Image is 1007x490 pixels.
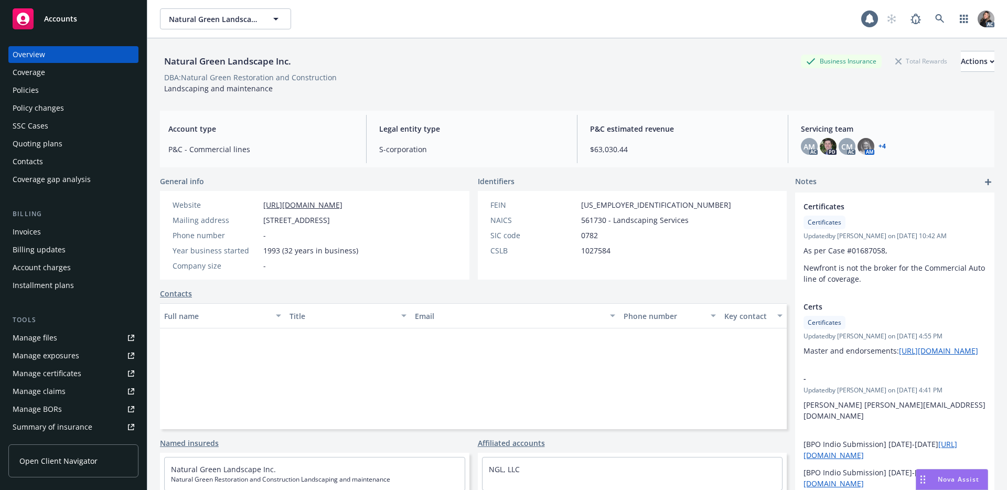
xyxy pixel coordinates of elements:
span: Manage exposures [8,347,138,364]
div: Mailing address [173,215,259,226]
span: Master and endorsements: [804,346,978,356]
div: Coverage [13,64,45,81]
a: Contacts [160,288,192,299]
div: Manage claims [13,383,66,400]
a: Coverage gap analysis [8,171,138,188]
a: Manage files [8,329,138,346]
div: Manage exposures [13,347,79,364]
a: Billing updates [8,241,138,258]
a: Manage BORs [8,401,138,418]
div: Total Rewards [890,55,952,68]
button: Key contact [720,303,787,328]
p: As per Case #01687058, [804,245,986,256]
a: [URL][DOMAIN_NAME] [899,346,978,356]
div: Overview [13,46,45,63]
button: Phone number [619,303,720,328]
a: NGL, LLC [489,464,520,474]
span: Accounts [44,15,77,23]
a: Start snowing [881,8,902,29]
div: Year business started [173,245,259,256]
a: Overview [8,46,138,63]
a: Contacts [8,153,138,170]
div: Phone number [173,230,259,241]
span: P&C estimated revenue [590,123,775,134]
div: Company size [173,260,259,271]
a: +4 [879,143,886,150]
span: Updated by [PERSON_NAME] on [DATE] 4:41 PM [804,386,986,395]
div: Natural Green Landscape Inc. [160,55,295,68]
div: Manage certificates [13,365,81,382]
div: Key contact [724,311,771,322]
div: SSC Cases [13,118,48,134]
a: Summary of insurance [8,419,138,435]
div: Title [290,311,395,322]
p: Newfront is not the broker for the Commercial Auto line of coverage. [804,262,986,284]
span: 0782 [581,230,598,241]
a: Policies [8,82,138,99]
a: Affiliated accounts [478,438,545,449]
p: [PERSON_NAME] [PERSON_NAME][EMAIL_ADDRESS][DOMAIN_NAME] [804,399,986,421]
span: Natural Green Landscape Inc. [169,14,260,25]
span: Landscaping and maintenance [164,83,273,93]
span: 1027584 [581,245,610,256]
span: P&C - Commercial lines [168,144,353,155]
span: 561730 - Landscaping Services [581,215,689,226]
div: Billing updates [13,241,66,258]
div: Full name [164,311,270,322]
span: Nova Assist [938,475,979,484]
a: Manage certificates [8,365,138,382]
div: Phone number [624,311,704,322]
button: Actions [961,51,994,72]
span: Identifiers [478,176,515,187]
div: Summary of insurance [13,419,92,435]
span: Account type [168,123,353,134]
p: [BPO Indio Submission] [DATE]-[DATE] [804,467,986,489]
a: Search [929,8,950,29]
span: General info [160,176,204,187]
a: Natural Green Landscape Inc. [171,464,276,474]
span: Legal entity type [379,123,564,134]
a: Accounts [8,4,138,34]
a: SSC Cases [8,118,138,134]
img: photo [820,138,837,155]
span: - [263,230,266,241]
span: CM [841,141,853,152]
span: - [804,373,959,384]
div: Policies [13,82,39,99]
div: Installment plans [13,277,74,294]
img: photo [978,10,994,27]
p: [BPO Indio Submission] [DATE]-[DATE] [804,439,986,461]
span: Updated by [PERSON_NAME] on [DATE] 4:55 PM [804,332,986,341]
a: Switch app [954,8,974,29]
span: S-corporation [379,144,564,155]
div: NAICS [490,215,577,226]
div: Invoices [13,223,41,240]
div: Account charges [13,259,71,276]
span: AM [804,141,815,152]
a: Account charges [8,259,138,276]
button: Natural Green Landscape Inc. [160,8,291,29]
a: Policy changes [8,100,138,116]
a: Quoting plans [8,135,138,152]
div: Email [415,311,604,322]
a: Report a Bug [905,8,926,29]
span: Notes [795,176,817,188]
span: Natural Green Restoration and Construction Landscaping and maintenance [171,475,458,484]
span: Open Client Navigator [19,455,98,466]
div: Coverage gap analysis [13,171,91,188]
span: [STREET_ADDRESS] [263,215,330,226]
div: SIC code [490,230,577,241]
a: Manage claims [8,383,138,400]
span: Updated by [PERSON_NAME] on [DATE] 10:42 AM [804,231,986,241]
button: Email [411,303,619,328]
span: Certs [804,301,959,312]
div: Manage BORs [13,401,62,418]
span: Certificates [808,318,841,327]
div: CSLB [490,245,577,256]
button: Full name [160,303,285,328]
div: Tools [8,315,138,325]
a: [URL][DOMAIN_NAME] [263,200,342,210]
div: Drag to move [916,470,929,489]
img: photo [858,138,874,155]
div: Business Insurance [801,55,882,68]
